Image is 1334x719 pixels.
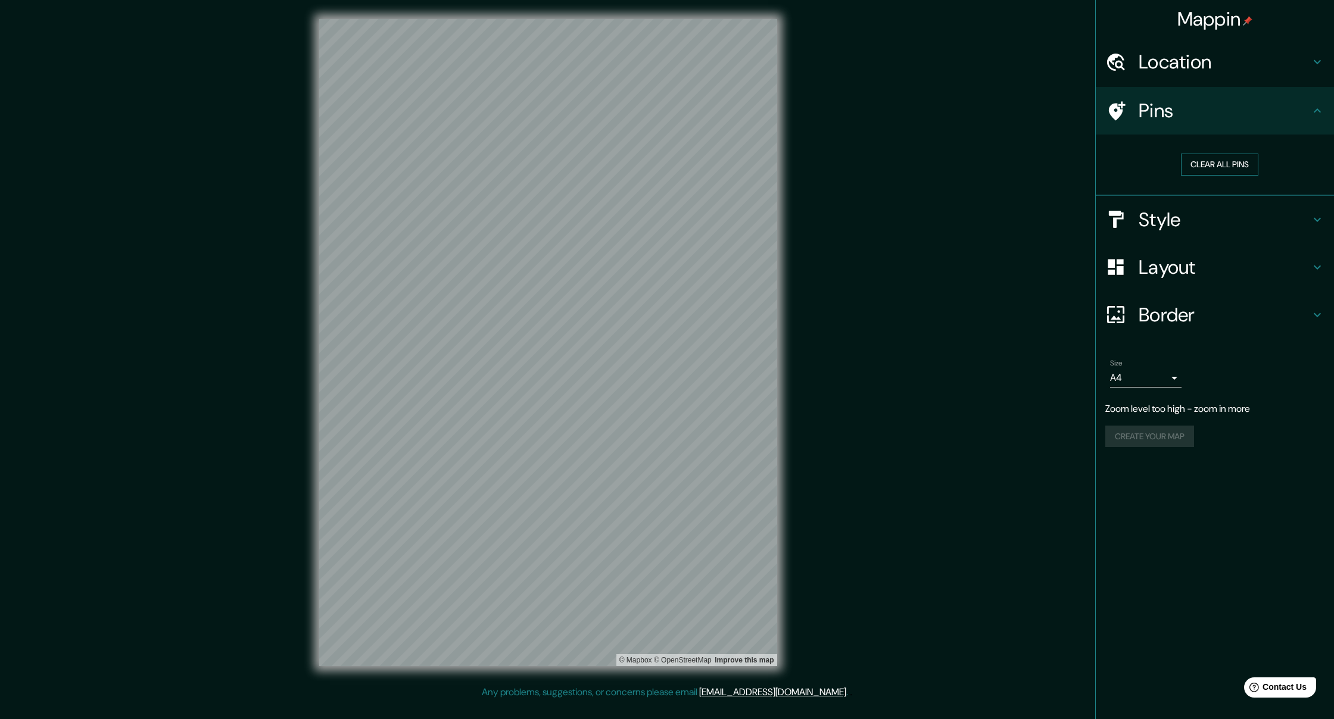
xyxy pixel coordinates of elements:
label: Size [1110,358,1123,368]
h4: Layout [1139,255,1310,279]
div: Location [1096,38,1334,86]
button: Clear all pins [1181,154,1258,176]
h4: Border [1139,303,1310,327]
div: Border [1096,291,1334,339]
h4: Location [1139,50,1310,74]
p: Zoom level too high - zoom in more [1105,402,1324,416]
canvas: Map [319,19,777,666]
h4: Pins [1139,99,1310,123]
img: pin-icon.png [1243,16,1252,26]
p: Any problems, suggestions, or concerns please email . [482,685,848,699]
a: [EMAIL_ADDRESS][DOMAIN_NAME] [699,686,846,698]
div: A4 [1110,368,1182,387]
a: Mapbox [619,656,652,664]
div: . [850,685,852,699]
a: OpenStreetMap [654,656,712,664]
div: . [848,685,850,699]
div: Layout [1096,243,1334,291]
div: Pins [1096,87,1334,135]
div: Style [1096,196,1334,243]
h4: Mappin [1177,7,1253,31]
a: Map feedback [715,656,774,664]
h4: Style [1139,208,1310,232]
iframe: Help widget launcher [1228,673,1321,706]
